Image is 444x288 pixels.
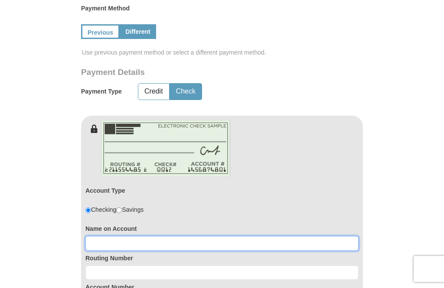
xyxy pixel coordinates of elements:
a: Previous [81,24,120,39]
a: Different [120,24,156,39]
h5: Payment Type [81,88,122,95]
button: Check [170,84,202,100]
button: Credit [138,84,169,100]
span: Use previous payment method or select a different payment method. [82,48,364,57]
h3: Payment Details [81,68,302,78]
label: Name on Account [85,224,359,233]
label: Payment Method [81,4,363,17]
label: Routing Number [85,254,359,262]
div: Checking Savings [85,205,144,214]
img: check-en.png [101,120,231,177]
label: Account Type [85,186,125,195]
